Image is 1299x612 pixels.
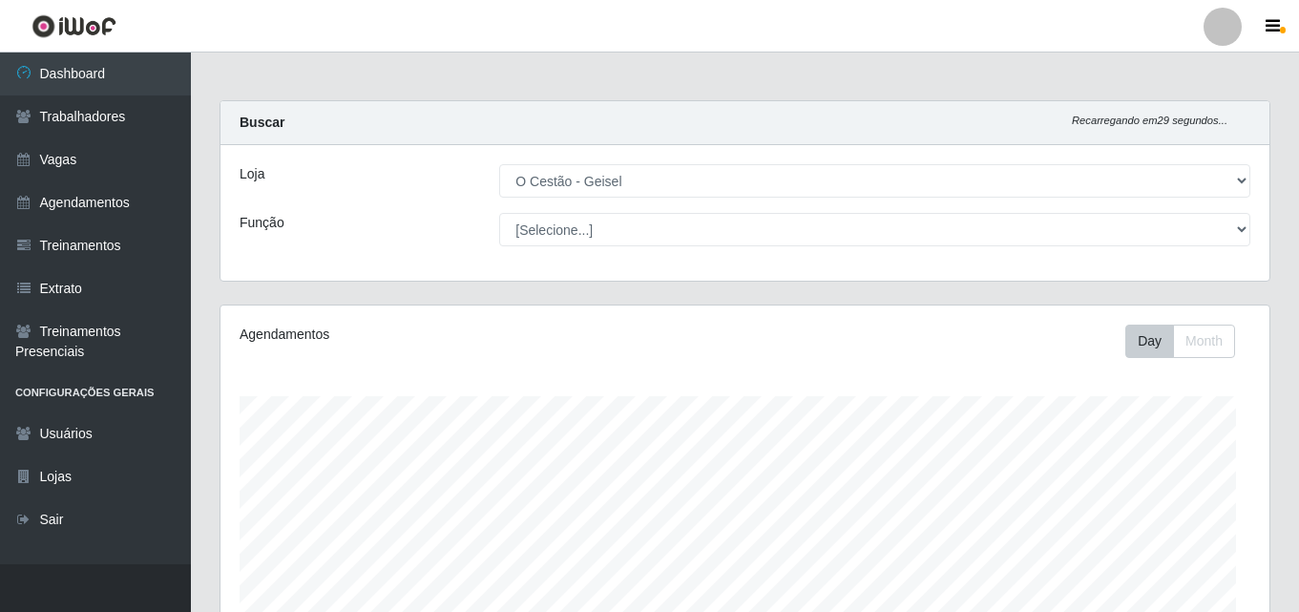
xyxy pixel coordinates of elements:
[31,14,116,38] img: CoreUI Logo
[240,164,264,184] label: Loja
[1125,325,1235,358] div: First group
[1125,325,1250,358] div: Toolbar with button groups
[240,325,644,345] div: Agendamentos
[1125,325,1174,358] button: Day
[240,115,284,130] strong: Buscar
[1173,325,1235,358] button: Month
[240,213,284,233] label: Função
[1072,115,1227,126] i: Recarregando em 29 segundos...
